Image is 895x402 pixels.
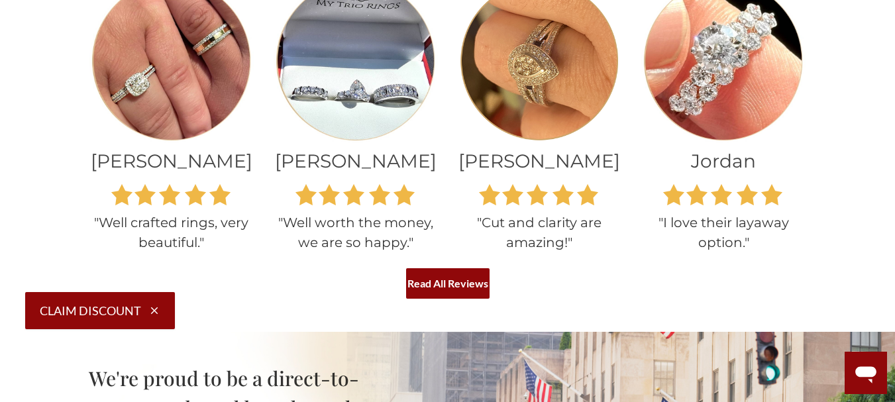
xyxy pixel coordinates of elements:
span: "Well crafted rings, very beautiful." [94,215,248,250]
a: Read All Reviews [406,268,490,299]
h1: Jordan [641,150,806,172]
button: Claim Discount [25,292,175,329]
span: "I love their layaway option." [658,215,789,250]
h1: [PERSON_NAME] [89,150,254,172]
h1: [PERSON_NAME] [458,150,622,172]
h1: [PERSON_NAME] [274,150,438,172]
span: "Cut and clarity are amazing!" [477,215,602,250]
span: "Well worth the money, we are so happy." [278,215,433,250]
